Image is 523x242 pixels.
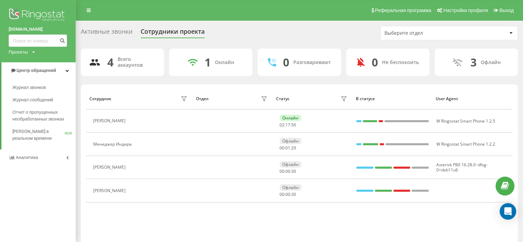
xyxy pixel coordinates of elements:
[285,145,290,151] span: 01
[375,8,431,13] span: Реферальная программа
[470,56,476,69] div: 3
[12,125,76,145] a: [PERSON_NAME] в реальном времениNEW
[443,8,488,13] span: Настройки профиля
[12,81,76,94] a: Журнал звонков
[93,118,127,123] div: [PERSON_NAME]
[356,96,429,101] div: В статусе
[12,94,76,106] a: Журнал сообщений
[382,60,419,65] div: Не беспокоить
[280,138,302,144] div: Офлайн
[280,115,301,121] div: Онлайн
[12,84,46,91] span: Журнал звонков
[280,161,302,168] div: Офлайн
[118,56,156,68] div: Всего аккаунтов
[436,96,509,101] div: User Agent
[9,34,67,47] input: Поиск по номеру
[280,168,284,174] span: 00
[81,28,132,39] div: Активные звонки
[384,30,467,36] div: Выберите отдел
[205,56,211,69] div: 1
[500,203,516,220] div: Open Intercom Messenger
[93,165,127,170] div: [PERSON_NAME]
[291,168,296,174] span: 30
[12,106,76,125] a: Отчет о пропущенных необработанных звонках
[285,122,290,128] span: 17
[12,109,72,123] span: Отчет о пропущенных необработанных звонках
[291,191,296,197] span: 30
[93,142,133,147] div: Менеджер Индира
[291,122,296,128] span: 56
[107,56,113,69] div: 4
[9,7,67,24] img: Ringostat logo
[285,191,290,197] span: 00
[285,168,290,174] span: 00
[436,141,495,147] span: W Ringostat Smart Phone 1.2.2
[280,169,296,174] div: : :
[9,49,28,55] div: Проекты
[12,96,53,103] span: Журнал сообщений
[291,145,296,151] span: 29
[436,118,495,124] span: W Ringostat Smart Phone 1.2.5
[17,68,56,73] span: Центр обращений
[436,162,488,172] span: Asterisk PBX 16.28.0~dfsg-0+deb11u6
[12,128,65,142] span: [PERSON_NAME] в реальном времени
[283,56,289,69] div: 0
[280,122,284,128] span: 02
[215,60,234,65] div: Онлайн
[280,145,284,151] span: 00
[372,56,378,69] div: 0
[196,96,208,101] div: Отдел
[1,62,76,79] a: Центр обращений
[280,192,296,197] div: : :
[89,96,111,101] div: Сотрудник
[499,8,514,13] span: Выход
[480,60,500,65] div: Офлайн
[93,188,127,193] div: [PERSON_NAME]
[9,26,67,33] a: [DOMAIN_NAME]
[280,191,284,197] span: 00
[276,96,289,101] div: Статус
[293,60,331,65] div: Разговаривают
[280,123,296,127] div: : :
[16,155,38,160] span: Аналитика
[280,184,302,191] div: Офлайн
[141,28,205,39] div: Сотрудники проекта
[280,146,296,150] div: : :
